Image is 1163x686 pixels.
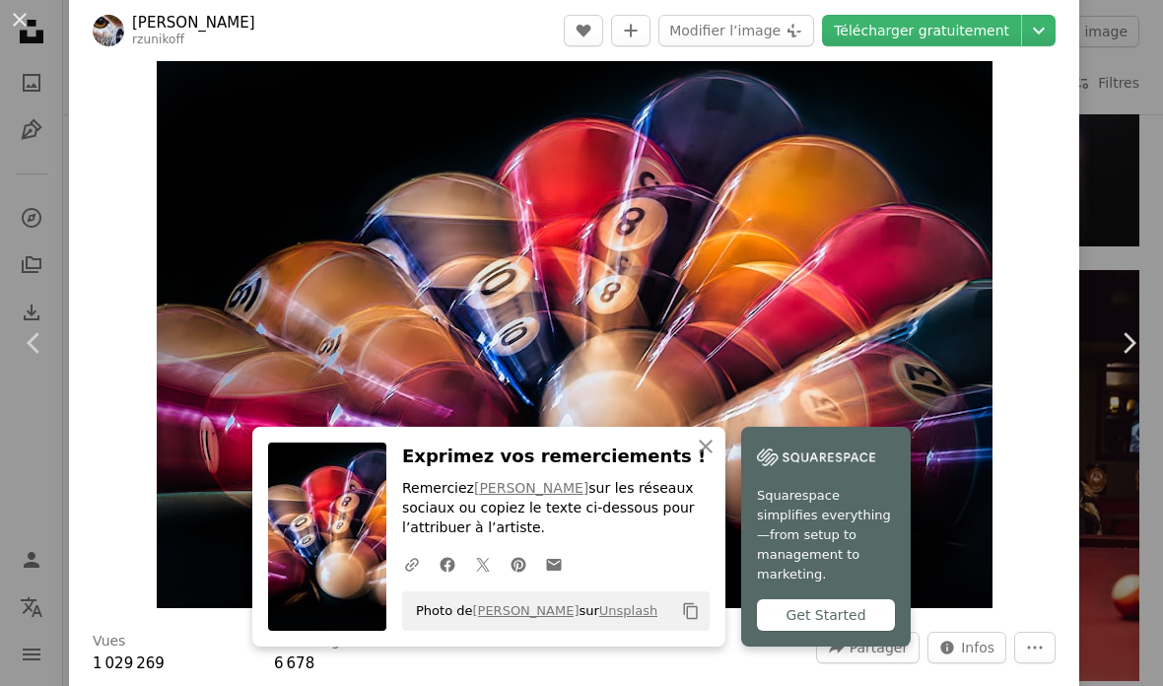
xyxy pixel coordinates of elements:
[472,603,579,618] a: [PERSON_NAME]
[465,544,501,583] a: Partagez-leTwitter
[1014,632,1056,663] button: Plus d’actions
[1094,248,1163,438] a: Suivant
[816,632,920,663] button: Partager cette image
[564,15,603,46] button: J’aime
[536,544,572,583] a: Partager par mail
[274,654,314,672] span: 6 678
[93,632,125,652] h3: Vues
[757,486,895,584] span: Squarespace simplifies everything—from setup to management to marketing.
[927,632,1006,663] button: Statistiques de cette image
[132,13,255,33] a: [PERSON_NAME]
[430,544,465,583] a: Partagez-leFacebook
[402,443,710,471] h3: Exprimez vos remerciements !
[402,479,710,538] p: Remerciez sur les réseaux sociaux ou copiez le texte ci-dessous pour l’attribuer à l’artiste.
[1022,15,1056,46] button: Choisissez la taille de téléchargement
[474,480,588,496] a: [PERSON_NAME]
[658,15,814,46] button: Modifier l’image
[741,427,911,647] a: Squarespace simplifies everything—from setup to management to marketing.Get Started
[501,544,536,583] a: Partagez-lePinterest
[850,633,908,662] span: Partager
[406,595,657,627] span: Photo de sur
[674,594,708,628] button: Copier dans le presse-papier
[757,599,895,631] div: Get Started
[93,654,165,672] span: 1 029 269
[961,633,994,662] span: Infos
[757,443,875,472] img: file-1747939142011-51e5cc87e3c9
[157,36,992,608] img: photo de boules de billard
[611,15,650,46] button: Ajouter à la collection
[822,15,1021,46] a: Télécharger gratuitement
[157,36,992,608] button: Zoom sur cette image
[132,33,184,46] a: rzunikoff
[599,603,657,618] a: Unsplash
[93,15,124,46] img: Accéder au profil de Robert Zunikoff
